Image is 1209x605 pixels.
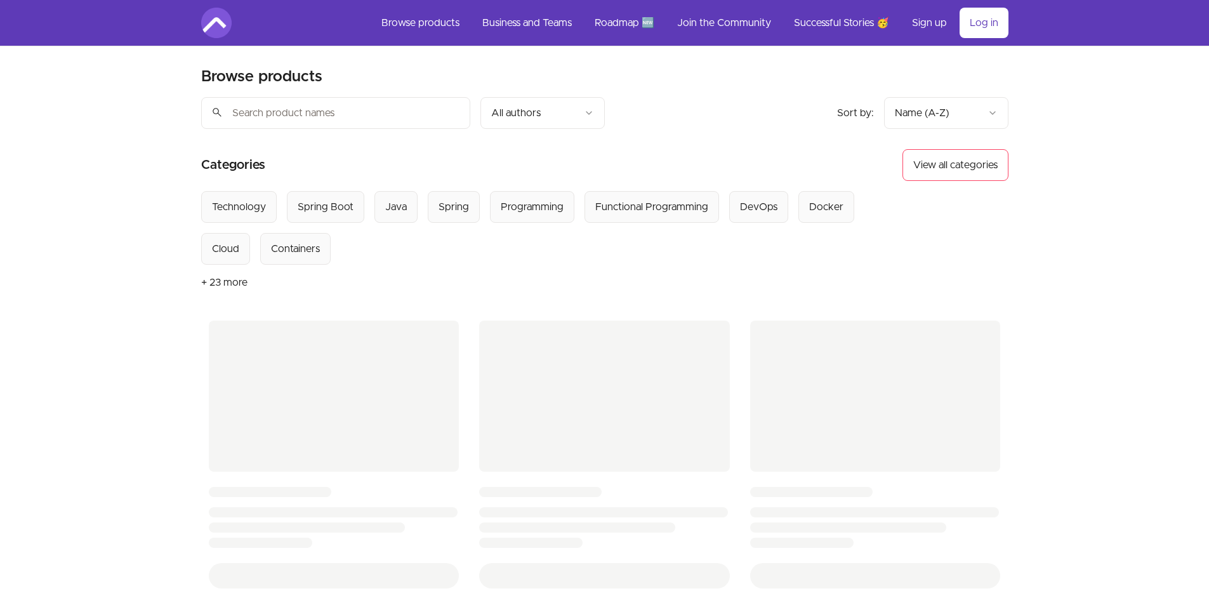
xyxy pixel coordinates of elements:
h2: Categories [201,149,265,181]
a: Roadmap 🆕 [585,8,664,38]
a: Browse products [371,8,470,38]
img: Amigoscode logo [201,8,232,38]
span: search [211,103,223,121]
button: View all categories [902,149,1008,181]
div: Spring Boot [298,199,353,215]
a: Log in [960,8,1008,38]
div: Functional Programming [595,199,708,215]
a: Successful Stories 🥳 [784,8,899,38]
nav: Main [371,8,1008,38]
div: Java [385,199,407,215]
button: Product sort options [884,97,1008,129]
button: Filter by author [480,97,605,129]
a: Join the Community [667,8,781,38]
div: Technology [212,199,266,215]
div: Spring [439,199,469,215]
span: Sort by: [837,108,874,118]
h2: Browse products [201,67,322,87]
div: Programming [501,199,564,215]
button: + 23 more [201,265,248,300]
a: Business and Teams [472,8,582,38]
div: DevOps [740,199,777,215]
div: Cloud [212,241,239,256]
div: Docker [809,199,843,215]
div: Containers [271,241,320,256]
input: Search product names [201,97,470,129]
a: Sign up [902,8,957,38]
